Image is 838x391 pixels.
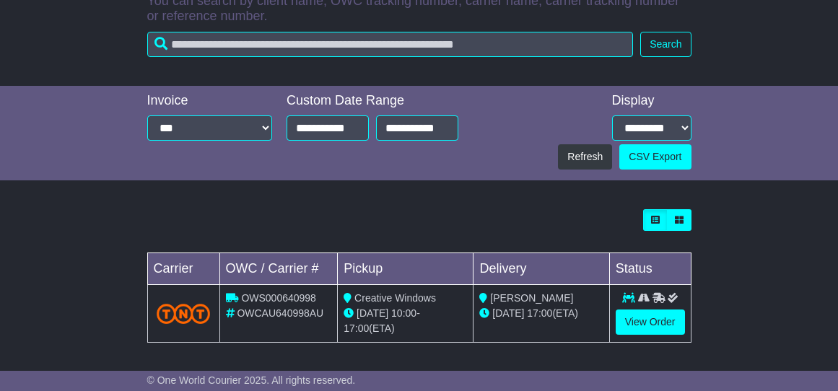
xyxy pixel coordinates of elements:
td: Pickup [338,253,473,285]
button: Search [640,32,691,57]
div: (ETA) [479,306,603,321]
button: Refresh [558,144,612,170]
div: Invoice [147,93,273,109]
a: View Order [616,309,685,335]
span: © One World Courier 2025. All rights reserved. [147,374,356,386]
img: TNT_Domestic.png [157,304,211,323]
td: Delivery [473,253,609,285]
span: OWS000640998 [241,292,316,304]
span: [DATE] [357,307,388,319]
td: OWC / Carrier # [219,253,338,285]
span: 17:00 [527,307,552,319]
div: Custom Date Range [287,93,458,109]
span: [DATE] [492,307,524,319]
div: - (ETA) [344,306,467,336]
div: Display [612,93,691,109]
td: Carrier [147,253,219,285]
a: CSV Export [619,144,691,170]
span: [PERSON_NAME] [490,292,573,304]
span: 17:00 [344,322,369,334]
span: 10:00 [391,307,416,319]
span: OWCAU640998AU [237,307,323,319]
td: Status [609,253,691,285]
span: Creative Windows [354,292,436,304]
